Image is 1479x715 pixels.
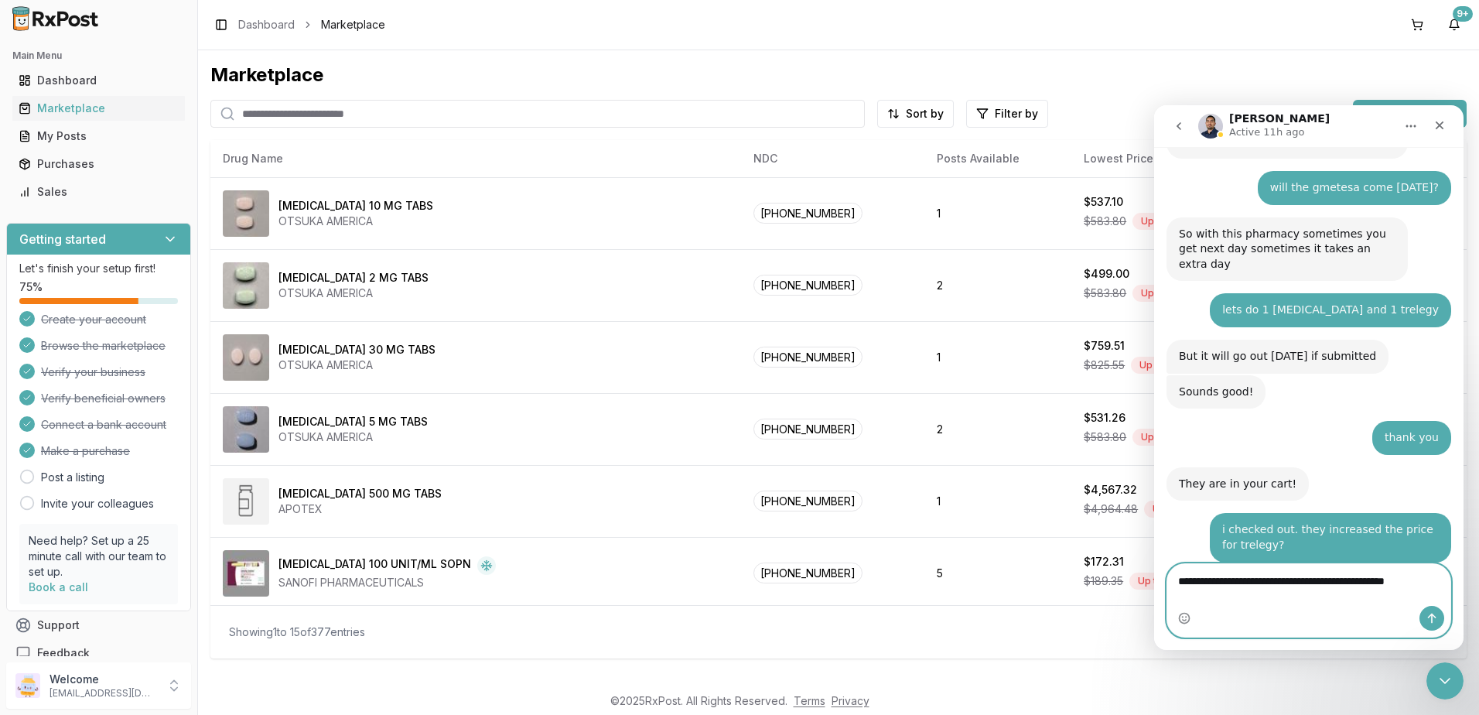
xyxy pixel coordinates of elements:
span: $583.80 [1084,429,1126,445]
div: OTSUKA AMERICA [278,429,428,445]
td: 1 [924,321,1071,393]
div: [MEDICAL_DATA] 10 MG TABS [278,198,433,214]
div: $759.51 [1084,338,1125,354]
iframe: Intercom live chat [1154,105,1464,650]
div: $537.10 [1084,194,1123,210]
nav: breadcrumb [238,17,385,32]
span: $4,964.48 [1084,501,1138,517]
div: Up to 9 % off [1129,573,1203,590]
p: [EMAIL_ADDRESS][DOMAIN_NAME] [50,687,157,700]
p: Need help? Set up a 25 minute call with our team to set up. [29,533,169,580]
div: Dashboard [19,73,179,88]
th: Drug Name [210,140,741,177]
div: Up to 8 % off [1131,357,1204,374]
div: Showing 1 to 15 of 377 entries [229,624,365,640]
button: Dashboard [6,68,191,93]
a: Post a listing [41,470,104,485]
div: [MEDICAL_DATA] 30 MG TABS [278,342,436,357]
span: Browse the marketplace [41,338,166,354]
iframe: Intercom live chat [1426,662,1464,700]
button: 9+ [1442,12,1467,37]
button: Support [6,611,191,639]
div: Up to 8 % off [1132,213,1206,230]
td: 1 [924,465,1071,537]
img: Abiraterone Acetate 500 MG TABS [223,478,269,525]
button: Sales [6,180,191,204]
div: OTSUKA AMERICA [278,214,433,229]
span: $825.55 [1084,357,1125,373]
button: Purchases [6,152,191,176]
span: Filter by [995,106,1038,121]
div: APOTEX [278,501,442,517]
div: Marketplace [210,63,1467,87]
td: 1 [924,177,1071,249]
div: Purchases [19,156,179,172]
a: Purchases [12,150,185,178]
span: [PHONE_NUMBER] [753,275,862,296]
h3: Getting started [19,230,106,248]
th: NDC [741,140,924,177]
button: Filter by [966,100,1048,128]
span: $583.80 [1084,214,1126,229]
div: SANOFI PHARMACEUTICALS [278,575,496,590]
a: Dashboard [12,67,185,94]
span: Feedback [37,645,90,661]
div: Up to 15 % off [1132,285,1210,302]
div: $4,567.32 [1084,482,1137,498]
th: Lowest Price Available [1071,140,1293,177]
span: List new post [1381,104,1457,123]
img: Admelog SoloStar 100 UNIT/ML SOPN [223,550,269,597]
p: Let's finish your setup first! [19,261,178,276]
span: Sort by [906,106,944,121]
th: Posts Available [924,140,1071,177]
a: Sales [12,178,185,206]
div: 9+ [1453,6,1473,22]
div: $172.31 [1084,554,1124,570]
button: My Posts [6,124,191,149]
span: Connect a bank account [41,417,166,433]
div: $499.00 [1084,266,1129,282]
div: [MEDICAL_DATA] 5 MG TABS [278,414,428,429]
td: 5 [924,537,1071,609]
h2: Main Menu [12,50,185,62]
img: Abilify 30 MG TABS [223,334,269,381]
img: User avatar [15,673,40,698]
span: [PHONE_NUMBER] [753,563,862,583]
div: Sales [19,184,179,200]
span: $583.80 [1084,286,1126,301]
a: Invite your colleagues [41,496,154,511]
a: My Posts [12,122,185,150]
span: Verify your business [41,364,145,380]
p: Welcome [50,672,157,687]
